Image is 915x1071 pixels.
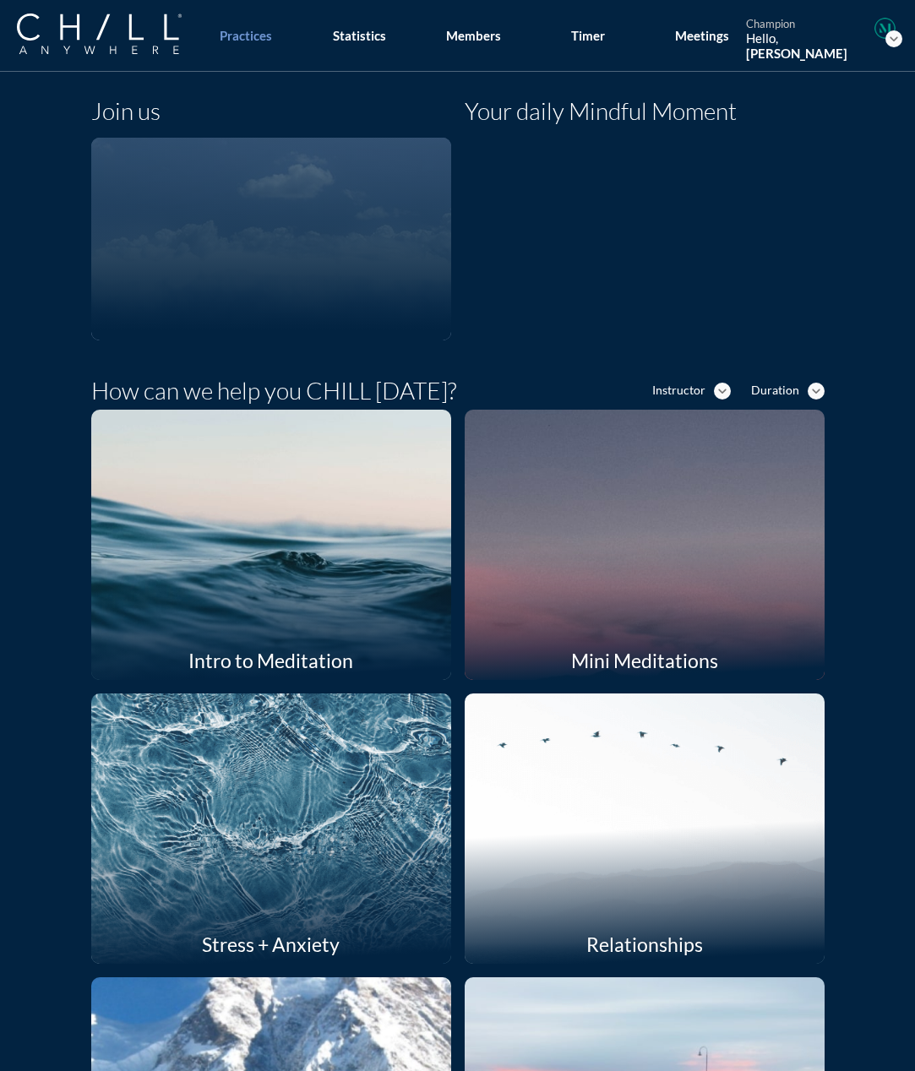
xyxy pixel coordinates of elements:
[446,28,501,43] div: Members
[885,30,902,47] i: expand_more
[652,383,705,398] div: Instructor
[465,97,737,126] h1: Your daily Mindful Moment
[17,14,201,57] a: Company Logo
[91,925,451,964] div: Stress + Anxiety
[746,30,870,61] div: Hello,
[751,383,799,398] div: Duration
[746,46,847,61] strong: [PERSON_NAME]
[465,641,825,680] div: Mini Meditations
[874,18,896,39] img: Profile icon
[465,925,825,964] div: Relationships
[675,28,729,43] div: Meetings
[91,97,161,126] h1: Join us
[333,28,386,43] div: Statistics
[571,28,605,43] div: Timer
[746,18,870,31] div: champion
[91,377,456,405] h1: How can we help you CHILL [DATE]?
[17,14,182,54] img: Company Logo
[714,383,731,400] i: expand_more
[808,383,825,400] i: expand_more
[220,28,272,43] div: Practices
[91,641,451,680] div: Intro to Meditation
